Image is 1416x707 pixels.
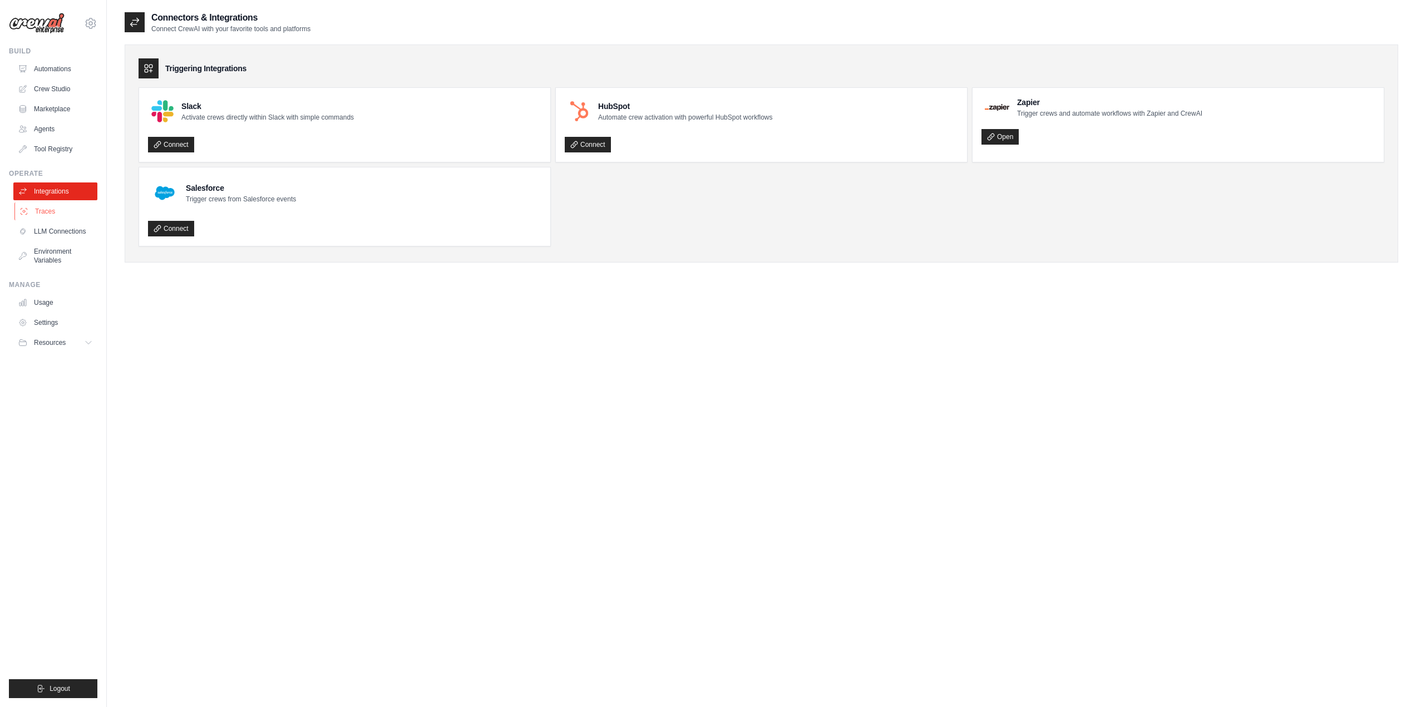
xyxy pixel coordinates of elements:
[598,101,772,112] h4: HubSpot
[181,101,354,112] h4: Slack
[165,63,246,74] h3: Triggering Integrations
[13,314,97,332] a: Settings
[9,280,97,289] div: Manage
[151,24,310,33] p: Connect CrewAI with your favorite tools and platforms
[50,684,70,693] span: Logout
[186,182,296,194] h4: Salesforce
[13,223,97,240] a: LLM Connections
[9,13,65,34] img: Logo
[34,338,66,347] span: Resources
[9,169,97,178] div: Operate
[13,294,97,312] a: Usage
[151,100,174,122] img: Slack Logo
[13,182,97,200] a: Integrations
[985,104,1009,111] img: Zapier Logo
[13,80,97,98] a: Crew Studio
[151,11,310,24] h2: Connectors & Integrations
[981,129,1019,145] a: Open
[598,113,772,122] p: Automate crew activation with powerful HubSpot workflows
[568,100,590,122] img: HubSpot Logo
[13,100,97,118] a: Marketplace
[148,137,194,152] a: Connect
[13,140,97,158] a: Tool Registry
[151,180,178,206] img: Salesforce Logo
[14,202,98,220] a: Traces
[9,679,97,698] button: Logout
[148,221,194,236] a: Connect
[13,120,97,138] a: Agents
[1017,97,1202,108] h4: Zapier
[1017,109,1202,118] p: Trigger crews and automate workflows with Zapier and CrewAI
[13,243,97,269] a: Environment Variables
[565,137,611,152] a: Connect
[13,334,97,352] button: Resources
[13,60,97,78] a: Automations
[181,113,354,122] p: Activate crews directly within Slack with simple commands
[9,47,97,56] div: Build
[186,195,296,204] p: Trigger crews from Salesforce events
